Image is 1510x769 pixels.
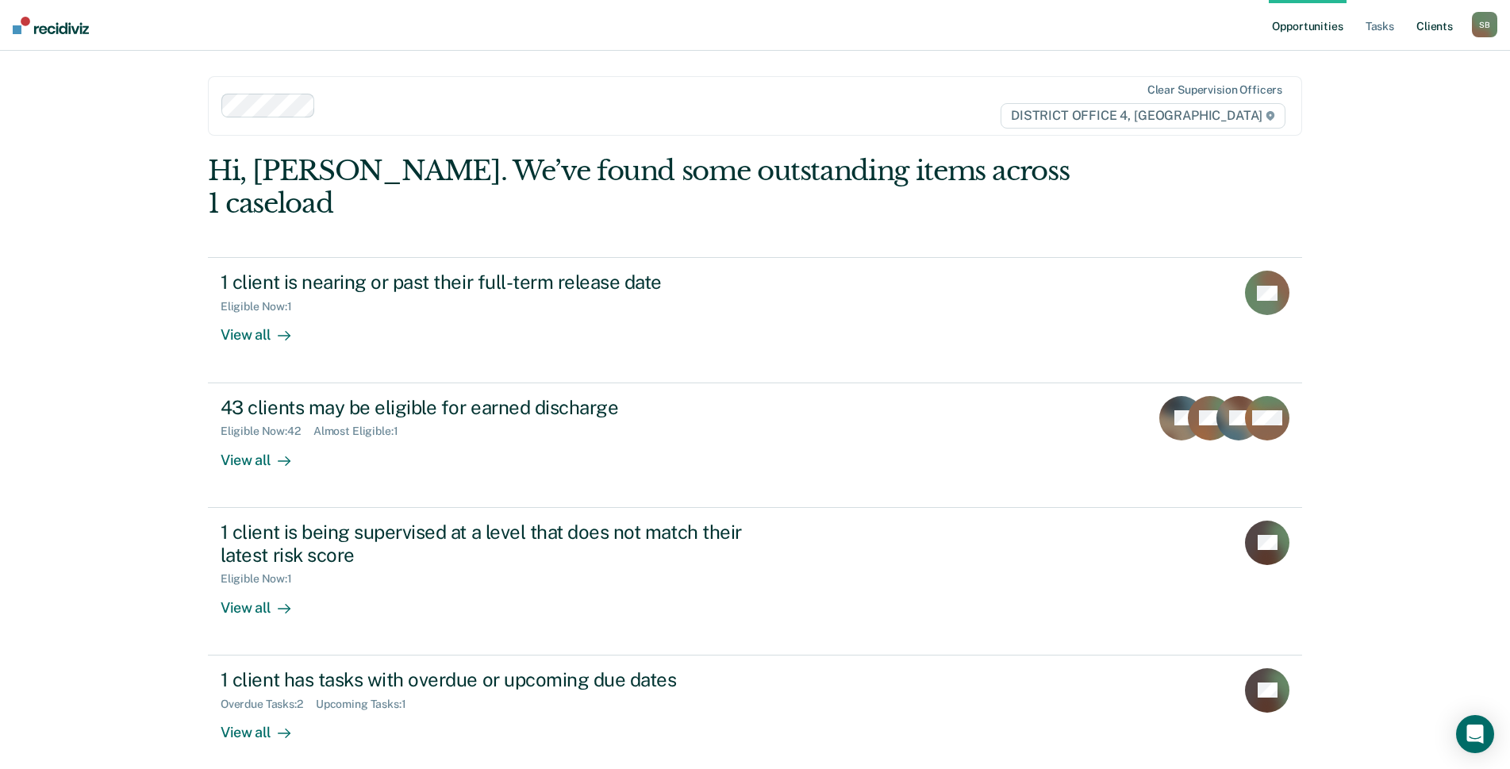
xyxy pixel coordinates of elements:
[1001,103,1285,129] span: DISTRICT OFFICE 4, [GEOGRAPHIC_DATA]
[221,396,778,419] div: 43 clients may be eligible for earned discharge
[313,425,411,438] div: Almost Eligible : 1
[1472,12,1497,37] div: S B
[221,668,778,691] div: 1 client has tasks with overdue or upcoming due dates
[13,17,89,34] img: Recidiviz
[208,383,1302,508] a: 43 clients may be eligible for earned dischargeEligible Now:42Almost Eligible:1View all
[1456,715,1494,753] div: Open Intercom Messenger
[221,710,309,741] div: View all
[221,425,313,438] div: Eligible Now : 42
[221,271,778,294] div: 1 client is nearing or past their full-term release date
[316,698,419,711] div: Upcoming Tasks : 1
[208,257,1302,383] a: 1 client is nearing or past their full-term release dateEligible Now:1View all
[208,155,1083,220] div: Hi, [PERSON_NAME]. We’ve found some outstanding items across 1 caseload
[221,313,309,344] div: View all
[1472,12,1497,37] button: SB
[221,698,316,711] div: Overdue Tasks : 2
[221,586,309,617] div: View all
[221,300,305,313] div: Eligible Now : 1
[1147,83,1282,97] div: Clear supervision officers
[221,572,305,586] div: Eligible Now : 1
[221,521,778,567] div: 1 client is being supervised at a level that does not match their latest risk score
[221,438,309,469] div: View all
[208,508,1302,656] a: 1 client is being supervised at a level that does not match their latest risk scoreEligible Now:1...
